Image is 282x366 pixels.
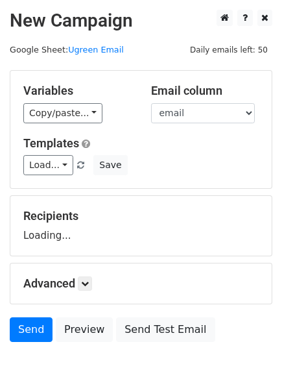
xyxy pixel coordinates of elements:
[23,103,102,123] a: Copy/paste...
[185,45,272,55] a: Daily emails left: 50
[23,276,259,291] h5: Advanced
[23,84,132,98] h5: Variables
[185,43,272,57] span: Daily emails left: 50
[10,317,53,342] a: Send
[56,317,113,342] a: Preview
[23,155,73,175] a: Load...
[68,45,124,55] a: Ugreen Email
[116,317,215,342] a: Send Test Email
[23,136,79,150] a: Templates
[93,155,127,175] button: Save
[10,10,272,32] h2: New Campaign
[23,209,259,243] div: Loading...
[23,209,259,223] h5: Recipients
[151,84,259,98] h5: Email column
[10,45,124,55] small: Google Sheet:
